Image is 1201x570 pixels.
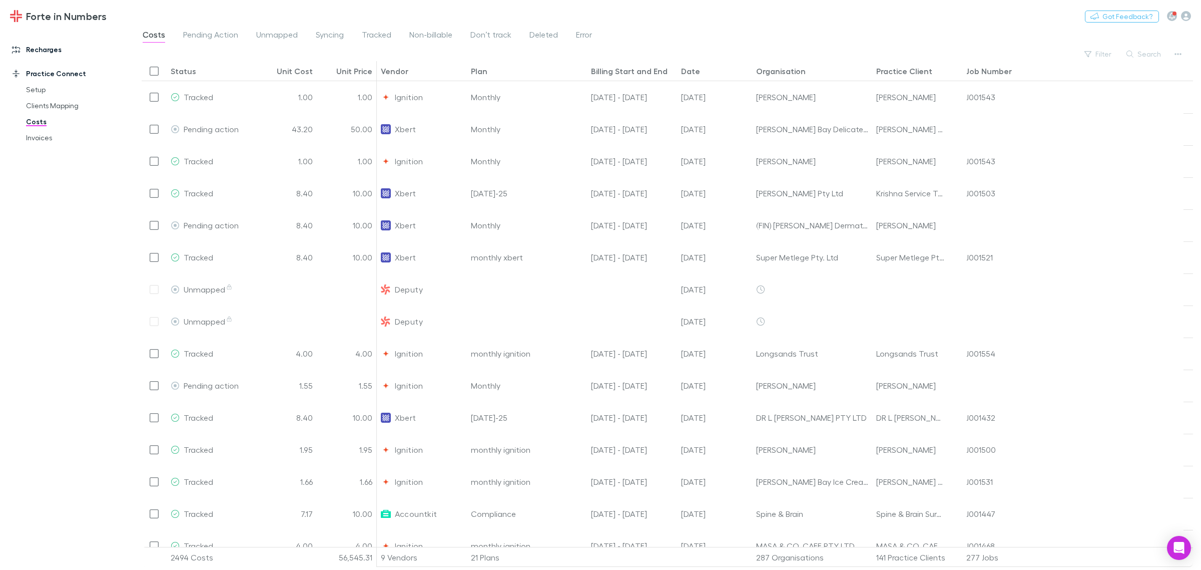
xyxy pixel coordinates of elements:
div: 50.00 [317,113,377,145]
span: Ignition [395,466,423,497]
div: [PERSON_NAME] Bay Ice Cream Company Pty. Ltd [876,466,945,497]
div: 8.40 [257,209,317,241]
img: Xbert's Logo [381,188,391,198]
div: [PERSON_NAME] [756,145,868,177]
div: 1.55 [257,370,317,402]
div: J001543 [966,81,995,113]
div: 01 May - 31 May 25 [587,434,677,466]
img: Deputy's Logo [381,317,391,327]
div: 277 Jobs [962,547,1052,567]
img: Ignition's Logo [381,349,391,359]
div: Date [681,66,700,76]
div: 30 Jul 2025 [677,273,752,306]
a: Invoices [16,130,141,146]
div: 01 Apr - 01 May 25 [587,209,677,241]
button: Filter [1079,48,1117,60]
img: Ignition's Logo [381,477,391,487]
div: 20 Jun - 20 Jul 25 [587,402,677,434]
span: Tracked [184,445,213,454]
div: (FIN) [PERSON_NAME] Dermatology [756,209,868,241]
span: Tracked [184,413,213,422]
div: [PERSON_NAME] [876,209,936,241]
div: MASA & CO. CAFE PTY LTD [756,530,868,561]
div: 10 Apr 2025 [677,498,752,530]
div: Monthly [467,370,587,402]
div: 01 May - 31 May 25 [587,466,677,498]
div: 4.00 [317,338,377,370]
div: DR L [PERSON_NAME] PTY LTD [756,402,868,433]
span: Xbert [395,177,416,209]
div: 1.00 [317,81,377,113]
div: 8.40 [257,177,317,209]
img: Forte in Numbers's Logo [10,10,22,22]
div: 30 Apr 2025 [677,370,752,402]
span: Ignition [395,434,423,465]
a: Recharges [2,42,141,58]
div: 141 Practice Clients [872,547,962,567]
img: Ignition's Logo [381,156,391,166]
img: Xbert's Logo [381,220,391,230]
div: 4.00 [257,338,317,370]
div: J001432 [966,402,995,433]
span: Unmapped [184,284,233,294]
div: Longsands Trust [756,338,868,369]
div: Spine & Brain [756,498,868,529]
div: 10.00 [317,209,377,241]
div: 19 Jun 2025 [677,402,752,434]
div: 30 May 2025 [677,530,752,562]
span: Ignition [395,338,423,369]
span: Ignition [395,145,423,177]
div: J001531 [966,466,993,497]
div: J001543 [966,145,995,177]
div: 1.66 [317,466,377,498]
a: Setup [16,82,141,98]
div: 10.00 [317,498,377,530]
span: Ignition [395,81,423,113]
div: 10.00 [317,177,377,209]
div: 1.95 [257,434,317,466]
img: Ignition's Logo [381,381,391,391]
div: Unit Cost [277,66,313,76]
span: Tracked [184,156,213,166]
div: 56,545.31 [317,547,377,567]
div: monthly ignition [467,530,587,562]
div: monthly ignition [467,434,587,466]
img: Ignition's Logo [381,445,391,455]
div: 29 Jun 2025 [677,81,752,113]
div: [PERSON_NAME] [876,81,936,113]
div: [PERSON_NAME] Bay Ice Cream Company Pty. Ltd [756,466,868,497]
div: Unit Price [336,66,372,76]
div: [PERSON_NAME] [756,81,868,113]
span: Tracked [362,30,391,43]
div: J001468 [966,530,995,561]
div: 30 May 2025 [677,338,752,370]
span: Tracked [184,541,213,550]
div: 1.66 [257,466,317,498]
div: Monthly [467,209,587,241]
span: Unmapped [256,30,298,43]
span: Deputy [395,306,423,337]
div: 1.00 [257,145,317,177]
span: Pending action [184,124,239,134]
div: J001521 [966,241,993,273]
div: 9 Vendors [377,547,467,567]
div: Monthly [467,81,587,113]
img: Xbert's Logo [381,252,391,262]
div: [PERSON_NAME] [876,145,936,177]
div: 1.00 [317,145,377,177]
div: 8.40 [257,241,317,273]
div: Job Number [966,66,1012,76]
div: 1.95 [317,434,377,466]
a: Clients Mapping [16,98,141,114]
span: Ignition [395,530,423,561]
div: 01 Jun - 30 Jun 25 [587,81,677,113]
span: Don’t track [470,30,511,43]
div: [PERSON_NAME] [876,434,936,465]
div: J001554 [966,338,995,369]
div: Spine & Brain Surgery Pty Ltd [876,498,945,529]
div: Billing Start and End [591,66,668,76]
span: Unmapped [184,317,233,326]
div: 30 Jul 2025 [677,306,752,338]
div: J001447 [966,498,995,529]
div: 1.55 [317,370,377,402]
